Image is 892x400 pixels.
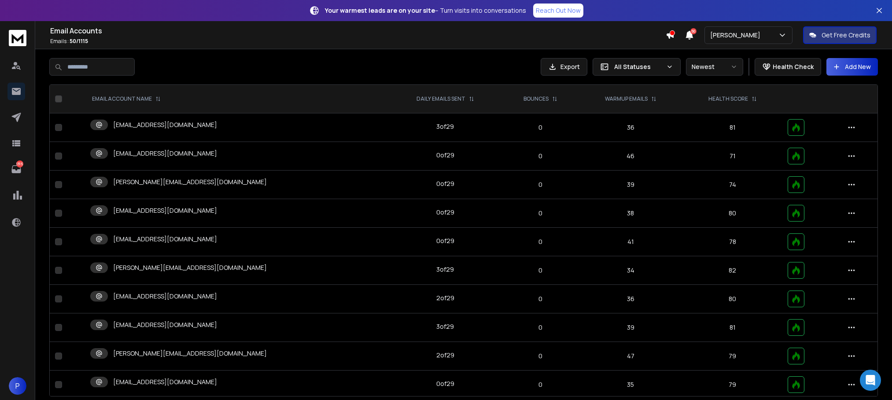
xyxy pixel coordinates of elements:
[508,123,573,132] p: 0
[436,151,454,160] div: 0 of 29
[113,292,217,301] p: [EMAIL_ADDRESS][DOMAIN_NAME]
[860,370,881,391] div: Open Intercom Messenger
[523,95,549,102] p: BOUNCES
[536,6,581,15] p: Reach Out Now
[579,256,683,285] td: 34
[70,37,88,45] span: 50 / 1115
[683,342,782,371] td: 79
[533,4,583,18] a: Reach Out Now
[113,263,267,272] p: [PERSON_NAME][EMAIL_ADDRESS][DOMAIN_NAME]
[683,199,782,228] td: 80
[683,171,782,199] td: 74
[579,371,683,399] td: 35
[436,322,454,331] div: 3 of 29
[683,371,782,399] td: 79
[579,113,683,142] td: 36
[113,120,217,129] p: [EMAIL_ADDRESS][DOMAIN_NAME]
[579,171,683,199] td: 39
[541,58,587,76] button: Export
[436,179,454,188] div: 0 of 29
[508,380,573,389] p: 0
[50,38,666,45] p: Emails :
[508,266,573,275] p: 0
[683,142,782,171] td: 71
[16,160,23,167] p: 1315
[822,31,870,40] p: Get Free Credits
[683,313,782,342] td: 81
[579,342,683,371] td: 47
[113,178,267,186] p: [PERSON_NAME][EMAIL_ADDRESS][DOMAIN_NAME]
[436,122,454,131] div: 3 of 29
[9,377,26,395] button: P
[683,113,782,142] td: 81
[683,228,782,256] td: 78
[113,235,217,244] p: [EMAIL_ADDRESS][DOMAIN_NAME]
[579,228,683,256] td: 41
[690,28,697,34] span: 50
[755,58,821,76] button: Health Check
[683,256,782,285] td: 82
[508,323,573,332] p: 0
[92,95,161,102] div: EMAIL ACCOUNT NAME
[579,285,683,313] td: 36
[683,285,782,313] td: 80
[113,378,217,386] p: [EMAIL_ADDRESS][DOMAIN_NAME]
[436,208,454,217] div: 0 of 29
[710,31,764,40] p: [PERSON_NAME]
[803,26,877,44] button: Get Free Credits
[508,152,573,160] p: 0
[579,199,683,228] td: 38
[113,320,217,329] p: [EMAIL_ADDRESS][DOMAIN_NAME]
[7,160,25,178] a: 1315
[325,6,526,15] p: – Turn visits into conversations
[436,294,454,302] div: 2 of 29
[436,379,454,388] div: 0 of 29
[605,95,648,102] p: WARMUP EMAILS
[708,95,748,102] p: HEALTH SCORE
[579,142,683,171] td: 46
[508,352,573,360] p: 0
[773,62,814,71] p: Health Check
[579,313,683,342] td: 39
[826,58,878,76] button: Add New
[508,295,573,303] p: 0
[436,351,454,360] div: 2 of 29
[436,265,454,274] div: 3 of 29
[614,62,663,71] p: All Statuses
[113,206,217,215] p: [EMAIL_ADDRESS][DOMAIN_NAME]
[508,209,573,218] p: 0
[113,349,267,358] p: [PERSON_NAME][EMAIL_ADDRESS][DOMAIN_NAME]
[113,149,217,158] p: [EMAIL_ADDRESS][DOMAIN_NAME]
[508,237,573,246] p: 0
[325,6,435,15] strong: Your warmest leads are on your site
[686,58,743,76] button: Newest
[417,95,465,102] p: DAILY EMAILS SENT
[508,180,573,189] p: 0
[9,30,26,46] img: logo
[436,236,454,245] div: 0 of 29
[50,25,666,36] h1: Email Accounts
